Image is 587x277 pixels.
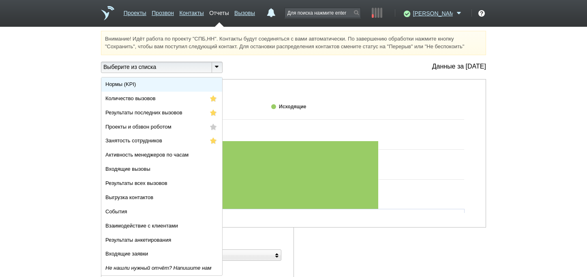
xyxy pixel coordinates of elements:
[105,194,153,200] span: Выгрузка контактов
[105,251,148,257] span: Входящие заявки
[101,63,205,71] div: Выберите из списка
[432,62,486,71] div: Данные за [DATE]
[478,10,485,17] div: ?
[124,6,146,17] a: Проекты
[152,6,174,17] a: Прозвон
[285,8,360,17] input: Для поиска нажмите enter
[234,6,255,17] a: Вызовы
[105,110,182,116] span: Результаты последних вызовов
[105,138,162,144] span: Занятость сотрудников
[105,166,150,172] span: Входящие вызовы
[105,95,156,101] span: Количество вызовов
[101,31,486,55] div: Внимание! Идёт работа по проекту "СПБ,НН". Контакты будут соединяться с вами автоматически. По за...
[413,9,464,17] a: [PERSON_NAME]
[105,81,136,87] span: Нормы (KPI)
[209,6,229,17] a: Отчеты
[101,6,114,20] a: На главную
[105,223,178,229] span: Взаимодействие с клиентами
[105,265,212,271] i: Не нашли нужный отчёт? Напишите нам
[105,237,171,243] span: Результаты анкетирования
[413,9,453,17] span: [PERSON_NAME]
[179,6,204,17] a: Контакты
[105,208,127,215] span: События
[105,152,189,158] span: Активность менеджеров по часам
[279,104,306,110] span: Исходящие
[105,124,171,130] span: Проекты и обзвон роботом
[105,180,167,186] span: Результаты всех вызовов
